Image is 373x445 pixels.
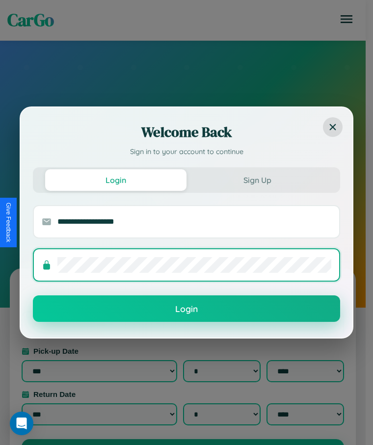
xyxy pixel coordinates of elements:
button: Login [45,169,186,191]
button: Sign Up [186,169,328,191]
div: Open Intercom Messenger [10,412,33,435]
h2: Welcome Back [33,122,340,142]
button: Login [33,295,340,322]
div: Give Feedback [5,203,12,242]
p: Sign in to your account to continue [33,147,340,157]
